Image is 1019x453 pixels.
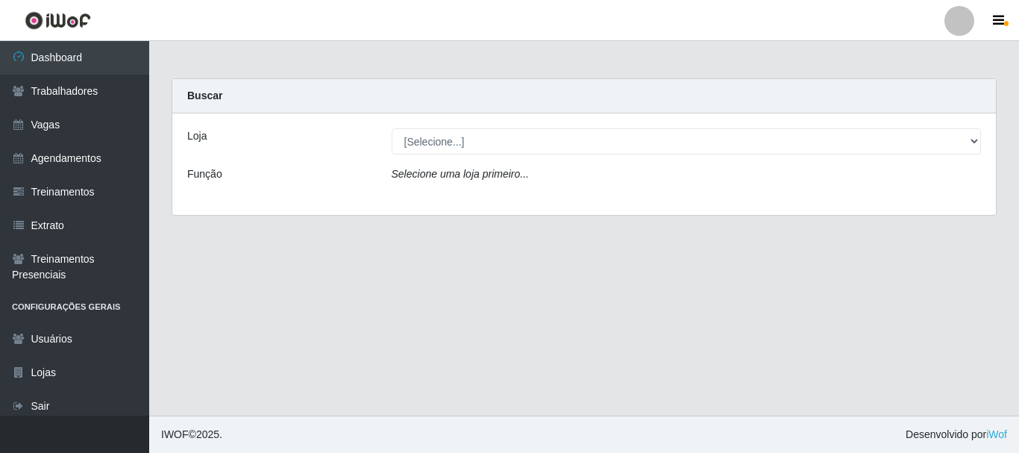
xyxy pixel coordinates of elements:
strong: Buscar [187,90,222,101]
span: © 2025 . [161,427,222,443]
a: iWof [986,428,1007,440]
span: IWOF [161,428,189,440]
label: Função [187,166,222,182]
i: Selecione uma loja primeiro... [392,168,529,180]
label: Loja [187,128,207,144]
span: Desenvolvido por [906,427,1007,443]
img: CoreUI Logo [25,11,91,30]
